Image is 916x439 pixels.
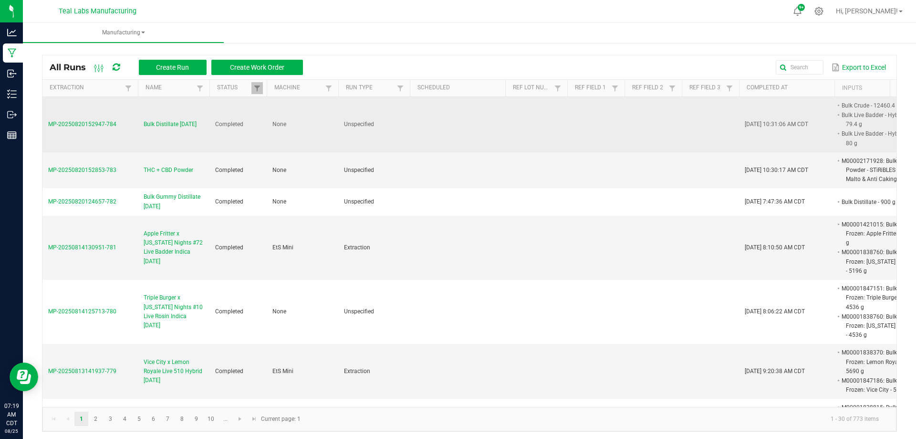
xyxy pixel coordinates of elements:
a: Page 4 [118,412,132,426]
a: Page 5 [132,412,146,426]
li: M00001838815: Bulk Fresh Frozen: Lemon log - 2741 g [840,403,916,431]
li: M00001838370: Bulk Fresh Frozen: Lemon Royale - 5690 g [840,348,916,376]
span: Triple Burger x [US_STATE] Nights #10 Live Rosin Indica [DATE] [144,293,204,330]
a: Page 11 [219,412,232,426]
span: [DATE] 10:31:06 AM CDT [745,121,808,128]
div: Manage settings [813,7,825,16]
span: None [272,308,286,315]
span: [DATE] 9:20:38 AM CDT [745,368,805,375]
a: Run TypeSortable [346,84,394,92]
a: Filter [552,82,563,94]
li: M00001421015: Bulk Fresh Frozen: Apple Fritter - 6804 g [840,220,916,248]
span: Completed [215,198,243,205]
a: Filter [123,82,134,94]
span: Completed [215,167,243,173]
a: Filter [395,82,406,94]
button: Create Work Order [211,60,303,75]
a: Page 10 [204,412,218,426]
a: Page 9 [189,412,203,426]
span: Apple Fritter x [US_STATE] Nights #72 Live Badder Indica [DATE] [144,229,204,266]
span: Extraction [344,368,370,375]
li: M00001838760: Bulk Fresh Frozen: [US_STATE] Nights - 4536 g [840,312,916,340]
li: M00001847151: Bulk Fresh Frozen: Triple Burger - 4536 g [840,284,916,312]
a: Go to the next page [233,412,247,426]
span: None [272,121,286,128]
inline-svg: Outbound [7,110,17,119]
span: [DATE] 8:10:50 AM CDT [745,244,805,251]
span: MP-20250813141937-779 [48,368,116,375]
a: Page 7 [161,412,175,426]
a: Page 6 [146,412,160,426]
a: MachineSortable [274,84,323,92]
kendo-pager-info: 1 - 30 of 773 items [306,411,886,427]
a: ExtractionSortable [50,84,122,92]
li: Bulk Crude - 12460.4 g [840,101,916,110]
span: MP-20250820124657-782 [48,198,116,205]
span: Go to the last page [250,415,258,423]
li: M00001847186: Bulk Fresh Frozen: Vice City - 5690 g [840,376,916,395]
span: Unspecified [344,167,374,173]
input: Search [776,60,823,75]
span: [DATE] 7:47:36 AM CDT [745,198,805,205]
li: M00001838760: Bulk Fresh Frozen: [US_STATE] Nights - 5196 g [840,247,916,276]
span: Unspecified [344,308,374,315]
span: Completed [215,308,243,315]
span: MP-20250814125713-780 [48,308,116,315]
a: Go to the last page [247,412,261,426]
span: Extraction [344,244,370,251]
span: Completed [215,368,243,375]
a: Filter [194,82,206,94]
inline-svg: Inbound [7,69,17,78]
a: Page 1 [74,412,88,426]
li: Bulk Live Badder - Hybrid - 79.4 g [840,110,916,129]
span: Completed [215,121,243,128]
li: Bulk Live Badder - Hybrid - 80 g [840,129,916,148]
inline-svg: Inventory [7,89,17,99]
span: Unspecified [344,198,374,205]
a: Ref Field 3Sortable [689,84,723,92]
span: None [272,167,286,173]
a: Page 3 [104,412,117,426]
span: Manufacturing [23,29,224,37]
a: Completed AtSortable [747,84,831,92]
a: Ref Field 1Sortable [575,84,609,92]
li: M00002171928: Bulk Powder - STiRiBLES (With Malto & Anti Caking) - 50 g [840,156,916,184]
inline-svg: Manufacturing [7,48,17,58]
span: 9+ [799,6,803,10]
a: NameSortable [146,84,194,92]
li: Bulk Distillate - 900 g [840,197,916,207]
a: Manufacturing [23,23,224,43]
span: Bulk Distillate [DATE] [144,120,197,129]
button: Export to Excel [829,59,888,75]
a: Page 8 [175,412,189,426]
span: Unspecified [344,121,374,128]
span: Go to the next page [236,415,244,423]
a: Page 2 [89,412,103,426]
a: Filter [609,82,621,94]
inline-svg: Analytics [7,28,17,37]
span: MP-20250820152853-783 [48,167,116,173]
span: Create Work Order [230,64,284,71]
span: THC + CBD Powder [144,166,193,175]
a: ScheduledSortable [417,84,501,92]
span: Completed [215,244,243,251]
span: Bulk Gummy Distillate [DATE] [144,193,204,211]
span: Create Run [156,64,189,71]
span: MP-20250820152947-784 [48,121,116,128]
span: MP-20250814130951-781 [48,244,116,251]
span: EtS Mini [272,244,293,251]
a: Ref Field 2Sortable [632,84,666,92]
span: [DATE] 10:30:17 AM CDT [745,167,808,173]
span: EtS Mini [272,368,293,375]
a: Ref Lot NumberSortable [513,84,552,92]
p: 08/25 [4,428,19,435]
div: All Runs [50,59,310,75]
kendo-pager: Current page: 1 [42,407,896,431]
a: StatusSortable [217,84,251,92]
button: Create Run [139,60,207,75]
a: Filter [666,82,678,94]
span: None [272,198,286,205]
p: 07:19 AM CDT [4,402,19,428]
span: Hi, [PERSON_NAME]! [836,7,898,15]
a: Filter [724,82,735,94]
